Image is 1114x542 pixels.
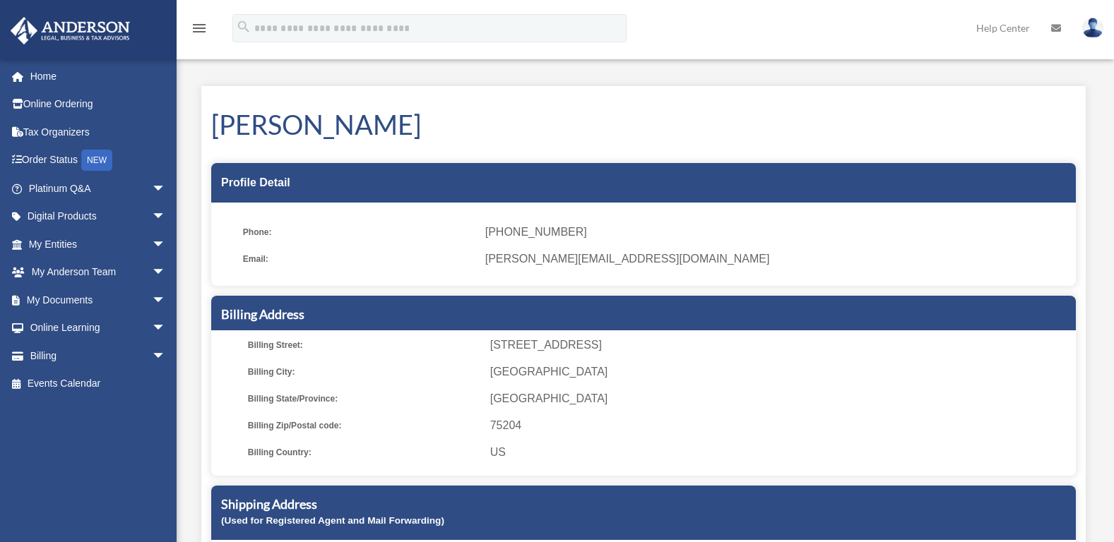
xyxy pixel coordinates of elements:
span: arrow_drop_down [152,230,180,259]
span: arrow_drop_down [152,258,180,287]
span: [PHONE_NUMBER] [485,222,1066,242]
a: My Documentsarrow_drop_down [10,286,187,314]
h5: Billing Address [221,306,1066,323]
div: NEW [81,150,112,171]
span: [PERSON_NAME][EMAIL_ADDRESS][DOMAIN_NAME] [485,249,1066,269]
i: search [236,19,251,35]
div: Profile Detail [211,163,1076,203]
span: Billing State/Province: [248,389,480,409]
span: arrow_drop_down [152,174,180,203]
a: Order StatusNEW [10,146,187,175]
span: [GEOGRAPHIC_DATA] [490,389,1071,409]
span: arrow_drop_down [152,203,180,231]
a: My Entitiesarrow_drop_down [10,230,187,258]
span: Email: [243,249,475,269]
img: Anderson Advisors Platinum Portal [6,17,134,44]
span: Billing City: [248,362,480,382]
span: 75204 [490,416,1071,435]
a: Online Learningarrow_drop_down [10,314,187,342]
span: arrow_drop_down [152,342,180,371]
a: Platinum Q&Aarrow_drop_down [10,174,187,203]
span: US [490,442,1071,462]
span: [GEOGRAPHIC_DATA] [490,362,1071,382]
a: Events Calendar [10,370,187,398]
span: Billing Zip/Postal code: [248,416,480,435]
h5: Shipping Address [221,495,1066,513]
span: Billing Street: [248,335,480,355]
a: Tax Organizers [10,118,187,146]
img: User Pic [1082,18,1103,38]
a: Billingarrow_drop_down [10,342,187,370]
a: Digital Productsarrow_drop_down [10,203,187,231]
a: Home [10,62,187,90]
small: (Used for Registered Agent and Mail Forwarding) [221,515,444,526]
span: arrow_drop_down [152,314,180,343]
span: [STREET_ADDRESS] [490,335,1071,355]
h1: [PERSON_NAME] [211,106,1076,143]
i: menu [191,20,208,37]
span: Billing Country: [248,442,480,462]
span: arrow_drop_down [152,286,180,315]
a: My Anderson Teamarrow_drop_down [10,258,187,287]
span: Phone: [243,222,475,242]
a: Online Ordering [10,90,187,119]
a: menu [191,25,208,37]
